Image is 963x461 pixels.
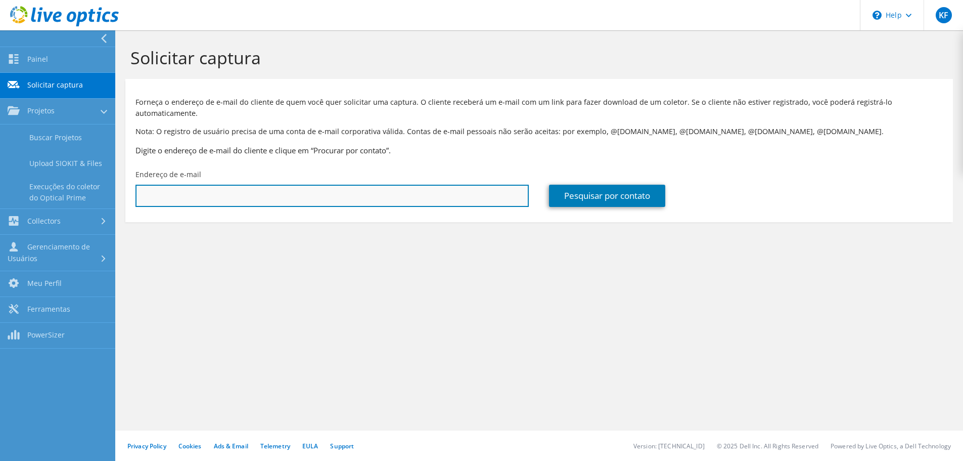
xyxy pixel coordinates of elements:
h3: Digite o endereço de e-mail do cliente e clique em “Procurar por contato”. [135,145,943,156]
a: Privacy Policy [127,442,166,450]
a: Support [330,442,354,450]
svg: \n [873,11,882,20]
a: Telemetry [260,442,290,450]
a: Pesquisar por contato [549,185,665,207]
h1: Solicitar captura [130,47,943,68]
a: EULA [302,442,318,450]
li: Version: [TECHNICAL_ID] [633,442,705,450]
li: © 2025 Dell Inc. All Rights Reserved [717,442,818,450]
li: Powered by Live Optics, a Dell Technology [831,442,951,450]
a: Ads & Email [214,442,248,450]
a: Cookies [178,442,202,450]
p: Nota: O registro de usuário precisa de uma conta de e-mail corporativa válida. Contas de e-mail p... [135,126,943,137]
label: Endereço de e-mail [135,170,201,180]
p: Forneça o endereço de e-mail do cliente de quem você quer solicitar uma captura. O cliente recebe... [135,97,943,119]
span: KF [936,7,952,23]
